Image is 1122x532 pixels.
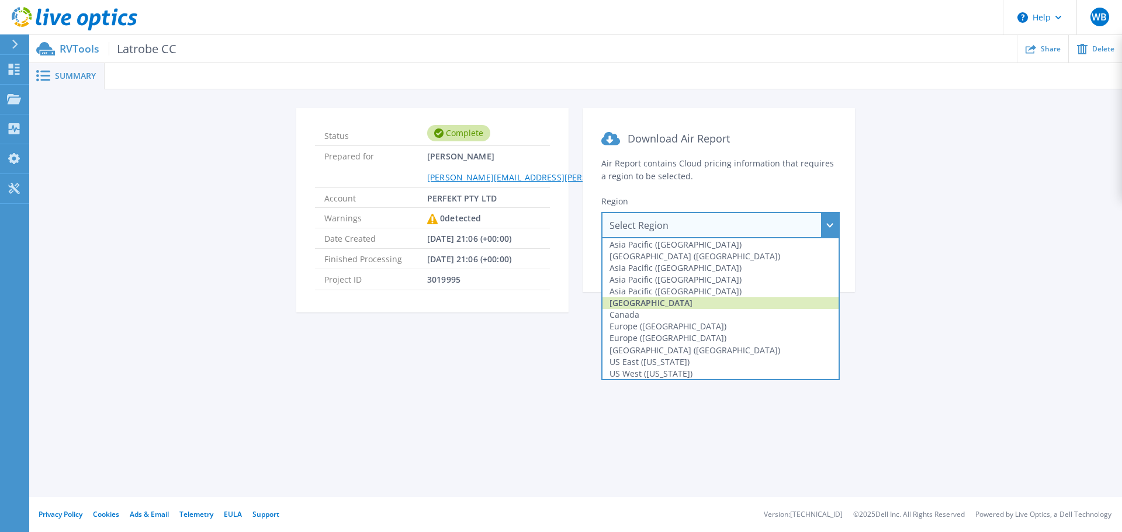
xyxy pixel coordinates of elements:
a: [PERSON_NAME][EMAIL_ADDRESS][PERSON_NAME][DOMAIN_NAME] [427,172,699,183]
a: Telemetry [179,509,213,519]
span: [PERSON_NAME] [427,146,699,187]
div: [GEOGRAPHIC_DATA] ([GEOGRAPHIC_DATA]) [602,344,839,356]
div: Asia Pacific ([GEOGRAPHIC_DATA]) [602,274,839,286]
span: [DATE] 21:06 (+00:00) [427,228,511,248]
div: Europe ([GEOGRAPHIC_DATA]) [602,321,839,332]
div: Europe ([GEOGRAPHIC_DATA]) [602,332,839,344]
span: Region [601,196,628,207]
div: US West ([US_STATE]) [602,367,839,379]
div: Asia Pacific ([GEOGRAPHIC_DATA]) [602,286,839,297]
span: Project ID [324,269,427,289]
span: [DATE] 21:06 (+00:00) [427,249,511,269]
span: Latrobe CC [109,42,176,55]
div: Complete [427,125,490,141]
a: Privacy Policy [39,509,82,519]
span: Date Created [324,228,427,248]
span: Warnings [324,208,427,228]
div: Asia Pacific ([GEOGRAPHIC_DATA]) [602,238,839,250]
p: RVTools [60,42,176,55]
span: Summary [55,72,96,80]
a: Cookies [93,509,119,519]
span: Prepared for [324,146,427,187]
span: 3019995 [427,269,460,289]
a: EULA [224,509,242,519]
a: Ads & Email [130,509,169,519]
div: [GEOGRAPHIC_DATA] [602,297,839,309]
div: [GEOGRAPHIC_DATA] ([GEOGRAPHIC_DATA]) [602,250,839,262]
div: US East ([US_STATE]) [602,356,839,367]
span: Status [324,126,427,141]
li: Powered by Live Optics, a Dell Technology [975,511,1111,519]
span: Air Report contains Cloud pricing information that requires a region to be selected. [601,158,834,182]
span: Download Air Report [628,131,730,145]
li: © 2025 Dell Inc. All Rights Reserved [853,511,965,519]
a: Support [252,509,279,519]
span: WB [1092,12,1107,22]
div: Select Region [601,212,840,238]
div: Canada [602,309,839,321]
span: Account [324,188,427,207]
li: Version: [TECHNICAL_ID] [764,511,843,519]
span: Share [1041,46,1061,53]
div: Asia Pacific ([GEOGRAPHIC_DATA]) [602,262,839,273]
span: Finished Processing [324,249,427,269]
span: PERFEKT PTY LTD [427,188,497,207]
span: Delete [1092,46,1114,53]
div: 0 detected [427,208,481,229]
